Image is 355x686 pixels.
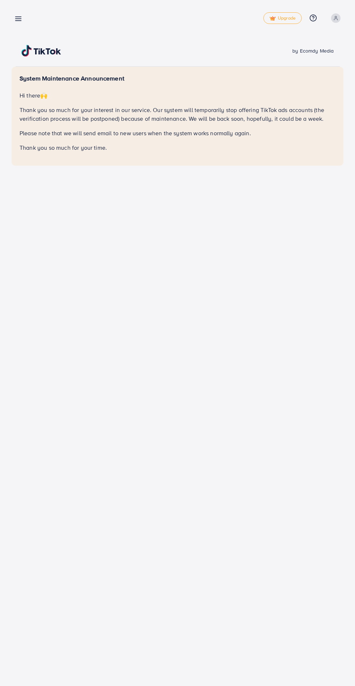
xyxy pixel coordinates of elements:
p: Thank you so much for your time. [20,143,335,152]
p: Please note that we will send email to new users when the system works normally again. [20,129,335,137]
p: Hi there [20,91,335,100]
span: 🙌 [40,91,47,99]
span: Upgrade [270,16,296,21]
span: by Ecomdy Media [292,47,334,54]
h5: System Maintenance Announcement [20,75,335,82]
p: Thank you so much for your interest in our service. Our system will temporarily stop offering Tik... [20,106,335,123]
img: tick [270,16,276,21]
a: tickUpgrade [263,12,302,24]
img: TikTok [21,45,61,57]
